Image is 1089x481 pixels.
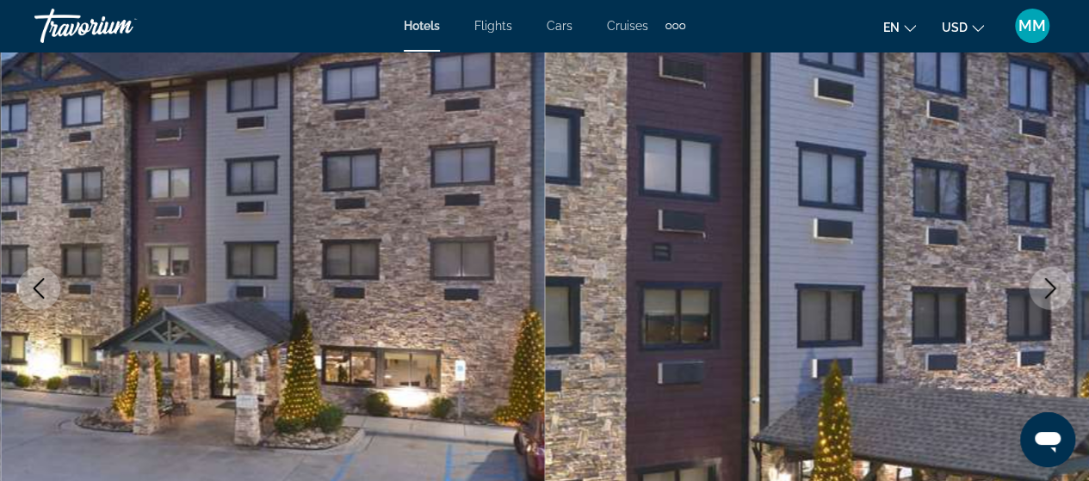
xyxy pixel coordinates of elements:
[607,19,648,33] a: Cruises
[404,19,440,33] a: Hotels
[34,3,207,48] a: Travorium
[17,267,60,310] button: Previous image
[665,12,685,40] button: Extra navigation items
[1029,267,1072,310] button: Next image
[883,15,916,40] button: Change language
[883,21,900,34] span: en
[474,19,512,33] a: Flights
[1010,8,1055,44] button: User Menu
[942,21,968,34] span: USD
[1018,17,1046,34] span: MM
[547,19,572,33] a: Cars
[942,15,984,40] button: Change currency
[1020,412,1075,467] iframe: Button to launch messaging window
